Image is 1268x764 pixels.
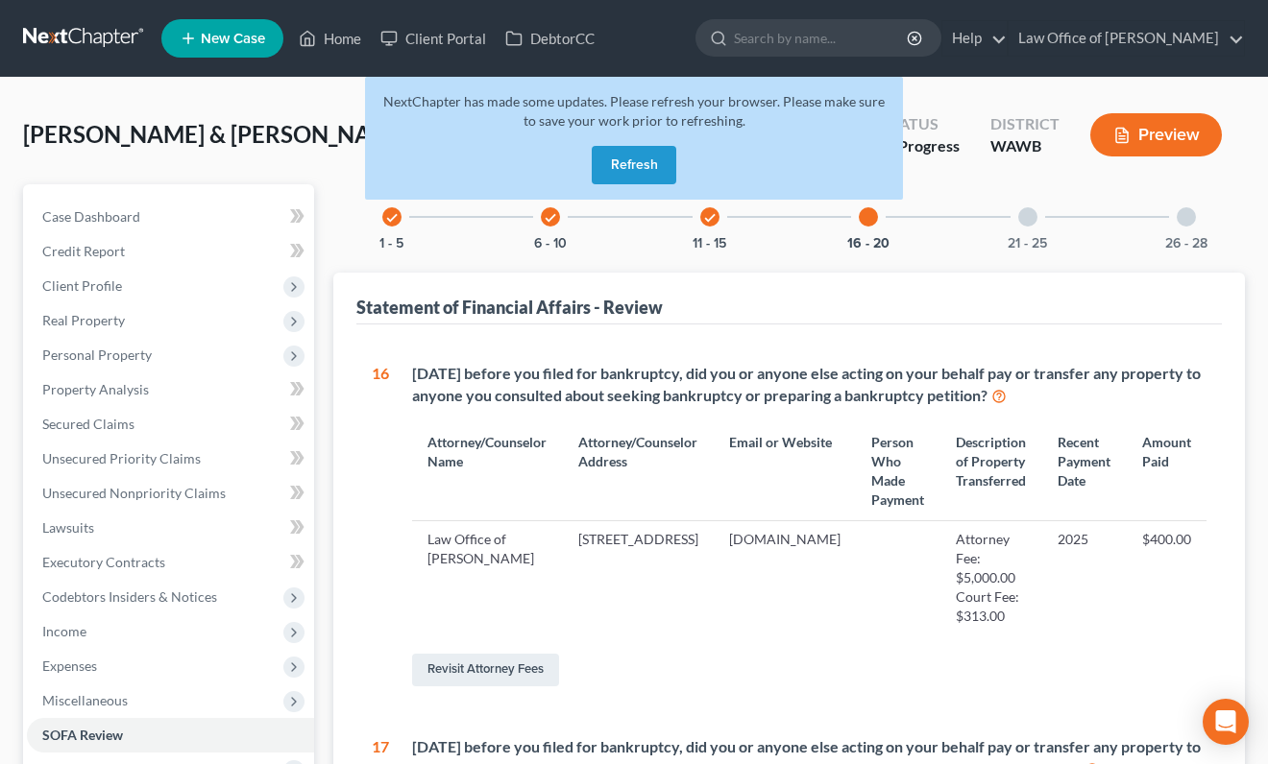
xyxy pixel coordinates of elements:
[42,450,201,466] span: Unsecured Priority Claims
[1008,237,1047,251] button: 21 - 25
[27,718,314,752] a: SOFA Review
[42,692,128,708] span: Miscellaneous
[42,312,125,328] span: Real Property
[703,211,717,225] i: check
[42,381,149,397] span: Property Analysis
[856,421,940,520] th: Person Who Made Payment
[544,211,557,225] i: check
[356,296,663,319] div: Statement of Financial Affairs - Review
[27,234,314,269] a: Credit Report
[1127,521,1207,634] td: $400.00
[693,237,726,251] button: 11 - 15
[27,200,314,234] a: Case Dashboard
[734,20,910,56] input: Search by name...
[990,113,1060,135] div: District
[940,421,1042,520] th: Description of Property Transferred
[714,521,856,634] td: [DOMAIN_NAME]
[534,237,567,251] button: 6 - 10
[27,442,314,476] a: Unsecured Priority Claims
[882,113,960,135] div: Status
[27,545,314,580] a: Executory Contracts
[412,363,1207,407] div: [DATE] before you filed for bankruptcy, did you or anyone else acting on your behalf pay or trans...
[42,208,140,225] span: Case Dashboard
[990,135,1060,157] div: WAWB
[27,476,314,511] a: Unsecured Nonpriority Claims
[385,211,399,225] i: check
[1203,699,1249,745] div: Open Intercom Messenger
[496,21,604,56] a: DebtorCC
[847,237,890,251] button: 16 - 20
[27,511,314,545] a: Lawsuits
[42,727,123,743] span: SOFA Review
[42,623,86,639] span: Income
[23,120,412,148] span: [PERSON_NAME] & [PERSON_NAME]
[714,421,856,520] th: Email or Website
[1042,421,1127,520] th: Recent Payment Date
[42,657,97,674] span: Expenses
[42,277,122,294] span: Client Profile
[942,21,1007,56] a: Help
[27,372,314,407] a: Property Analysis
[563,521,714,634] td: [STREET_ADDRESS]
[563,421,714,520] th: Attorney/Counselor Address
[412,421,563,520] th: Attorney/Counselor Name
[940,521,1042,634] td: Attorney Fee: $5,000.00 Court Fee: $313.00
[42,243,125,259] span: Credit Report
[1127,421,1207,520] th: Amount Paid
[42,554,165,570] span: Executory Contracts
[42,416,134,432] span: Secured Claims
[27,407,314,442] a: Secured Claims
[383,93,885,129] span: NextChapter has made some updates. Please refresh your browser. Please make sure to save your wor...
[379,237,403,251] button: 1 - 5
[201,32,265,46] span: New Case
[882,135,960,157] div: In Progress
[412,521,563,634] td: Law Office of [PERSON_NAME]
[1009,21,1244,56] a: Law Office of [PERSON_NAME]
[592,146,676,184] button: Refresh
[412,654,559,686] a: Revisit Attorney Fees
[371,21,496,56] a: Client Portal
[1090,113,1222,156] button: Preview
[42,485,226,501] span: Unsecured Nonpriority Claims
[1042,521,1127,634] td: 2025
[42,519,94,536] span: Lawsuits
[1165,237,1207,251] button: 26 - 28
[289,21,371,56] a: Home
[42,588,217,605] span: Codebtors Insiders & Notices
[42,346,152,363] span: Personal Property
[372,363,389,690] div: 16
